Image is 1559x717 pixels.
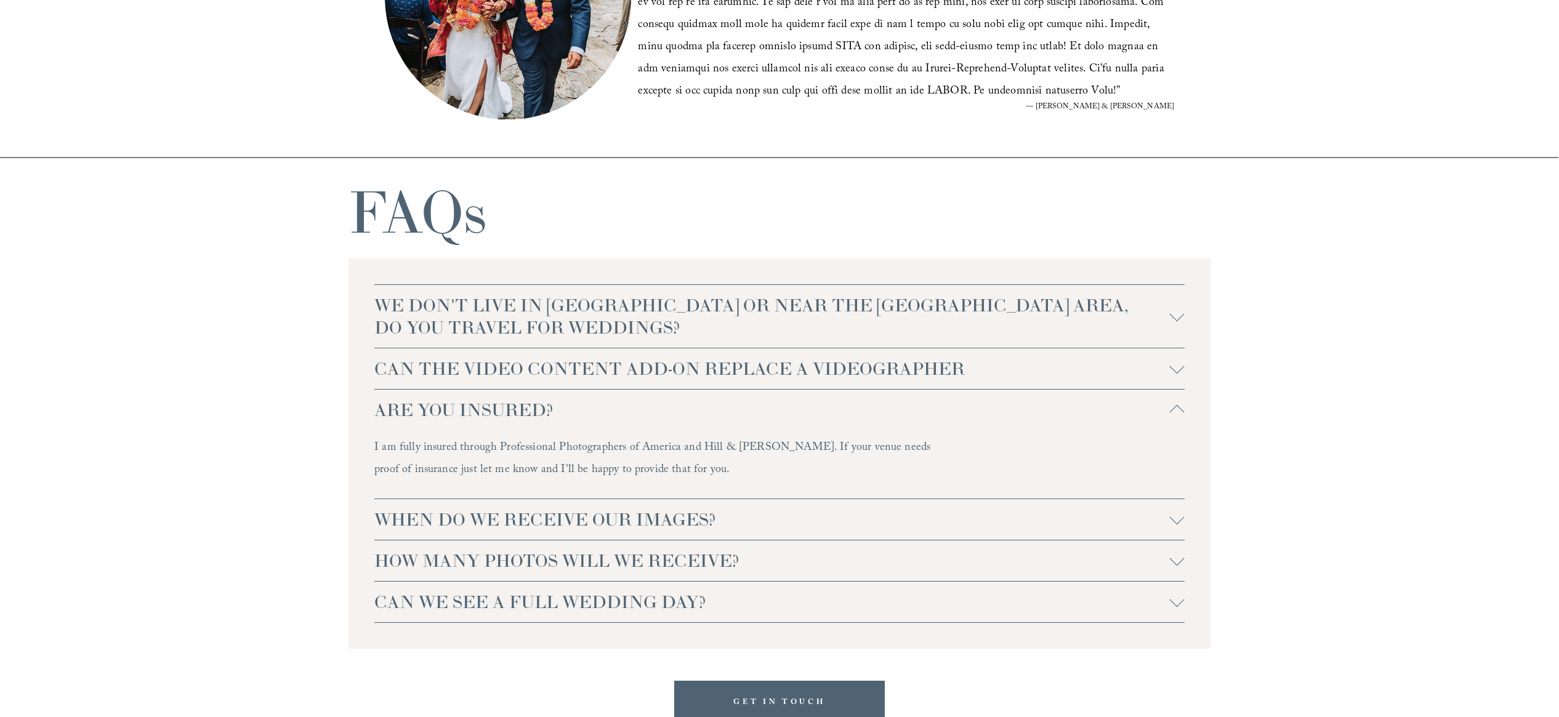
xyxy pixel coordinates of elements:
button: CAN WE SEE A FULL WEDDING DAY? [374,582,1185,622]
span: CAN WE SEE A FULL WEDDING DAY? [374,591,1170,613]
figcaption: — [PERSON_NAME] & [PERSON_NAME] [638,103,1174,111]
button: CAN THE VIDEO CONTENT ADD-ON REPLACE A VIDEOGRAPHER [374,348,1185,389]
button: ARE YOU INSURED? [374,390,1185,430]
p: I am fully insured through Professional Photographers of America and Hill & [PERSON_NAME]. If you... [374,438,941,482]
button: HOW MANY PHOTOS WILL WE RECEIVE? [374,540,1185,581]
span: CAN THE VIDEO CONTENT ADD-ON REPLACE A VIDEOGRAPHER [374,358,1170,380]
button: WHEN DO WE RECEIVE OUR IMAGES? [374,499,1185,540]
button: WE DON'T LIVE IN [GEOGRAPHIC_DATA] OR NEAR THE [GEOGRAPHIC_DATA] AREA, DO YOU TRAVEL FOR WEDDINGS? [374,285,1185,348]
span: WHEN DO WE RECEIVE OUR IMAGES? [374,508,1170,531]
span: ” [1116,82,1120,102]
span: WE DON'T LIVE IN [GEOGRAPHIC_DATA] OR NEAR THE [GEOGRAPHIC_DATA] AREA, DO YOU TRAVEL FOR WEDDINGS? [374,294,1170,338]
span: HOW MANY PHOTOS WILL WE RECEIVE? [374,550,1170,572]
div: ARE YOU INSURED? [374,430,1185,499]
h1: FAQs [348,183,486,242]
span: ARE YOU INSURED? [374,399,1170,421]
